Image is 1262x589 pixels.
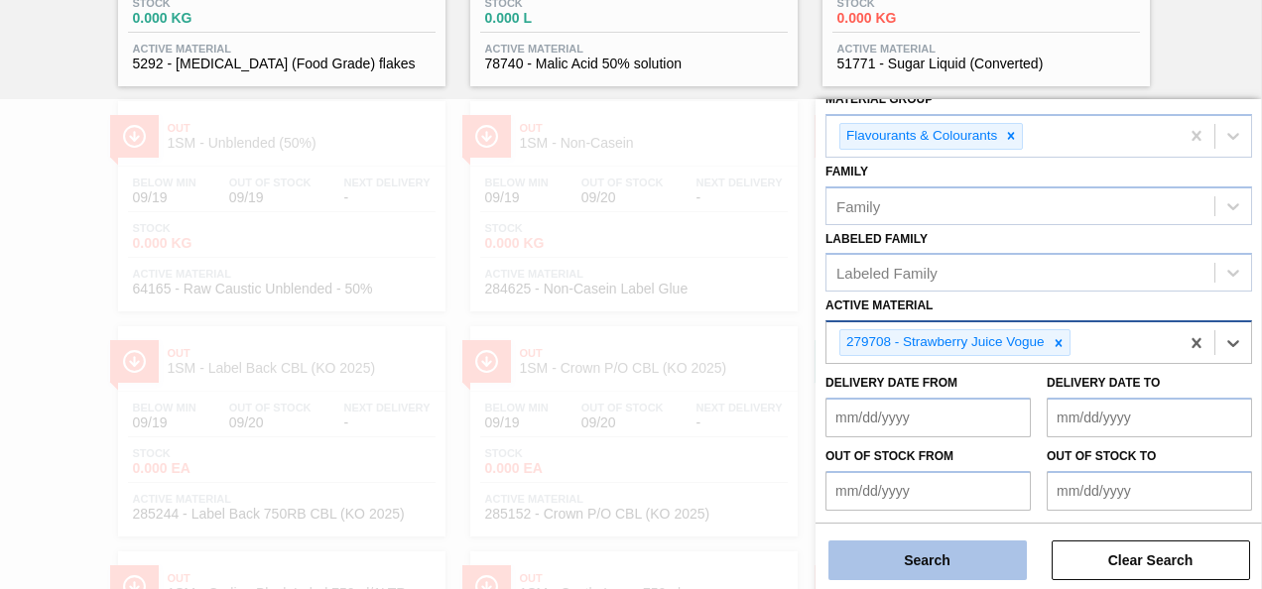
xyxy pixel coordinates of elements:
[825,376,957,390] label: Delivery Date from
[825,298,933,312] label: Active Material
[837,11,976,26] span: 0.000 KG
[825,471,1031,511] input: mm/dd/yyyy
[1047,398,1252,437] input: mm/dd/yyyy
[1047,471,1252,511] input: mm/dd/yyyy
[825,165,868,178] label: Family
[103,86,455,311] a: ÍconeOut1SM - Unblended (50%)Below Min09/19Out Of Stock09/19Next Delivery-Stock0.000 KGActive Mat...
[485,11,624,26] span: 0.000 L
[1047,449,1156,463] label: Out of Stock to
[837,43,1135,55] span: Active Material
[808,86,1160,311] a: ÍconeOut1SM - Label Neck 750RB CBL (KO 2025)Below Min09/19Out Of Stock09/20Next Delivery-Stock0.0...
[837,57,1135,71] span: 51771 - Sugar Liquid (Converted)
[1047,376,1160,390] label: Delivery Date to
[133,57,431,71] span: 5292 - Calcium Chloride (Food Grade) flakes
[840,124,1000,149] div: Flavourants & Colourants
[485,57,783,71] span: 78740 - Malic Acid 50% solution
[836,265,938,282] div: Labeled Family
[133,11,272,26] span: 0.000 KG
[485,43,783,55] span: Active Material
[840,330,1048,355] div: 279708 - Strawberry Juice Vogue
[133,43,431,55] span: Active Material
[825,449,953,463] label: Out of Stock from
[455,86,808,311] a: ÍconeOut1SM - Non-CaseinBelow Min09/19Out Of Stock09/20Next Delivery-Stock0.000 KGActive Material...
[836,197,880,214] div: Family
[825,232,928,246] label: Labeled Family
[825,398,1031,437] input: mm/dd/yyyy
[825,92,933,106] label: Material Group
